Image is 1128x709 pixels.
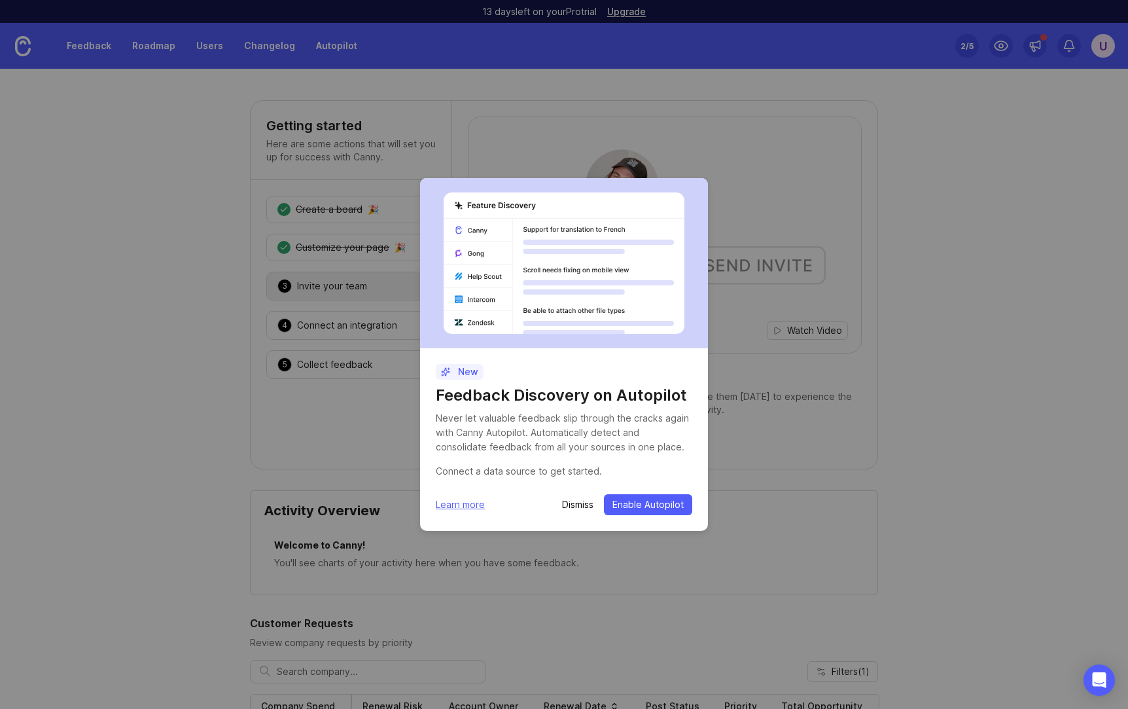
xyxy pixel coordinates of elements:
div: Never let valuable feedback slip through the cracks again with Canny Autopilot. Automatically det... [436,411,692,454]
span: Enable Autopilot [612,498,684,511]
p: New [441,365,478,378]
img: autopilot-456452bdd303029aca878276f8eef889.svg [444,192,684,334]
h1: Feedback Discovery on Autopilot [436,385,692,406]
div: Open Intercom Messenger [1084,664,1115,696]
button: Dismiss [562,498,593,511]
div: Connect a data source to get started. [436,464,692,479]
a: Learn more [436,498,485,512]
button: Enable Autopilot [604,494,692,515]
